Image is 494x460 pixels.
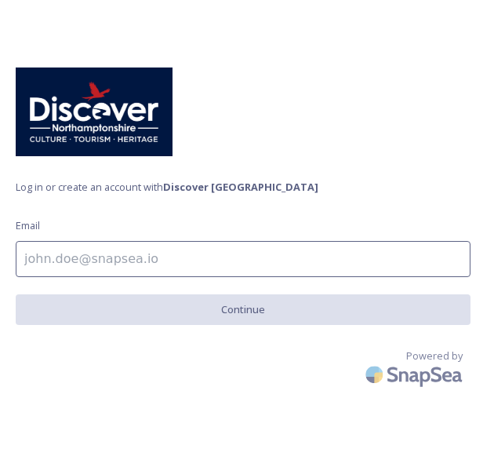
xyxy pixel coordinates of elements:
span: Log in or create an account with [16,180,470,195]
img: SnapSea Logo [361,356,470,393]
img: Discover%20Northamptonshire.jpg [16,68,173,156]
strong: Discover [GEOGRAPHIC_DATA] [163,180,318,194]
span: Email [16,218,40,233]
input: john.doe@snapsea.io [16,241,470,277]
span: Powered by [406,349,463,363]
button: Continue [16,294,470,325]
